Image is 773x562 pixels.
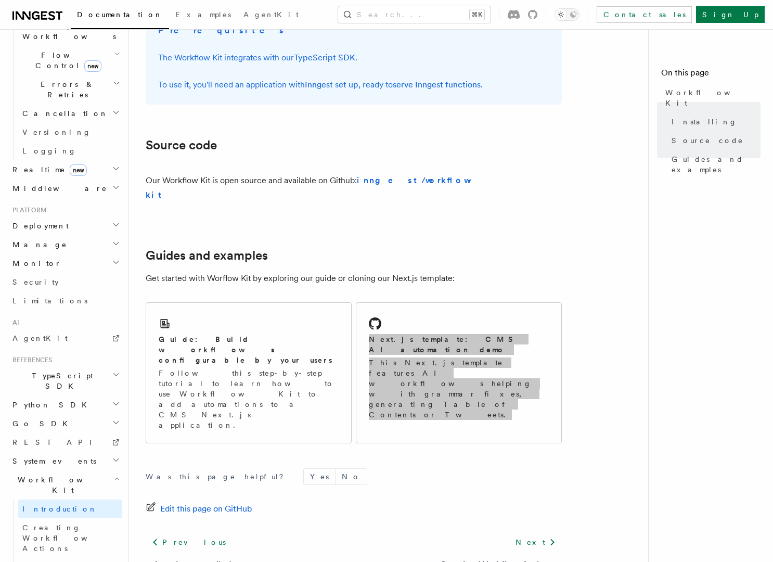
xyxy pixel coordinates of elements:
a: Next.js template: CMS AI automation demoThis Next.js template features AI workflows helping with ... [356,302,562,443]
p: To use it, you'll need an application with , ready to . [158,78,549,92]
span: Workflow Kit [8,475,113,495]
span: Cancellation [18,108,108,119]
iframe: GitHub [484,183,562,193]
button: Realtimenew [8,160,122,179]
a: Creating Workflow Actions [18,518,122,558]
a: Contact sales [597,6,692,23]
a: Next [509,533,562,552]
button: Errors & Retries [18,75,122,104]
button: Workflow Kit [8,470,122,500]
button: Cancellation [18,104,122,123]
a: Installing [667,112,761,131]
button: Monitor [8,254,122,273]
span: Flow Control [18,50,114,71]
a: Security [8,273,122,291]
button: Steps & Workflows [18,17,122,46]
h2: Next.js template: CMS AI automation demo [369,334,549,355]
span: Source code [672,135,743,146]
span: System events [8,456,96,466]
span: Workflow Kit [665,87,761,108]
p: Our Workflow Kit is open source and available on Github: [146,173,480,202]
span: Logging [22,147,76,155]
span: Edit this page on GitHub [160,502,252,516]
span: Manage [8,239,67,250]
span: Versioning [22,128,91,136]
span: Platform [8,206,47,214]
span: Examples [175,10,231,19]
a: Workflow Kit [661,83,761,112]
a: Examples [169,3,237,28]
p: This Next.js template features AI workflows helping with grammar fixes, generating Table of Conte... [369,357,549,420]
button: System events [8,452,122,470]
button: Middleware [8,179,122,198]
span: Creating Workflow Actions [22,523,113,553]
span: Installing [672,117,737,127]
a: AgentKit [237,3,305,28]
span: Middleware [8,183,107,194]
button: Yes [304,469,335,484]
a: Edit this page on GitHub [146,502,252,516]
p: The Workflow Kit integrates with our . [158,50,549,65]
span: Security [12,278,59,286]
button: Python SDK [8,395,122,414]
button: Manage [8,235,122,254]
button: TypeScript SDK [8,366,122,395]
button: Go SDK [8,414,122,433]
span: Documentation [77,10,163,19]
button: Toggle dark mode [555,8,579,21]
a: Source code [146,138,217,152]
span: TypeScript SDK [8,371,112,391]
strong: Prerequisites [158,25,285,35]
a: Introduction [18,500,122,518]
span: Steps & Workflows [18,21,116,42]
a: Guides and examples [667,150,761,179]
span: Introduction [22,505,97,513]
button: Flow Controlnew [18,46,122,75]
span: AgentKit [12,334,68,342]
span: Monitor [8,258,61,269]
a: Logging [18,142,122,160]
span: Guides and examples [672,154,761,175]
a: Inngest set up [305,80,358,90]
button: Search...⌘K [338,6,491,23]
span: References [8,356,52,364]
a: AgentKit [8,329,122,348]
h2: Guide: Build workflows configurable by your users [159,334,339,365]
a: serve Inngest functions [393,80,481,90]
span: Deployment [8,221,69,231]
a: Guide: Build workflows configurable by your usersFollow this step-by-step tutorial to learn how t... [146,302,352,443]
a: Versioning [18,123,122,142]
button: No [336,469,367,484]
a: Previous [146,533,231,552]
span: Realtime [8,164,87,175]
h4: On this page [661,67,761,83]
p: Was this page helpful? [146,471,291,482]
p: Get started with Worflow Kit by exploring our guide or cloning our Next.js template: [146,271,562,286]
span: AgentKit [243,10,299,19]
span: Go SDK [8,418,74,429]
span: Python SDK [8,400,93,410]
span: Limitations [12,297,87,305]
button: Deployment [8,216,122,235]
kbd: ⌘K [470,9,484,20]
span: new [70,164,87,176]
a: Documentation [71,3,169,29]
a: Limitations [8,291,122,310]
a: Sign Up [696,6,765,23]
p: Follow this step-by-step tutorial to learn how to use Workflow Kit to add automations to a CMS Ne... [159,368,339,430]
span: new [84,60,101,72]
span: AI [8,318,19,327]
a: TypeScript SDK [294,53,355,62]
span: Errors & Retries [18,79,113,100]
a: Guides and examples [146,248,268,263]
a: Source code [667,131,761,150]
span: REST API [12,438,101,446]
a: REST API [8,433,122,452]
